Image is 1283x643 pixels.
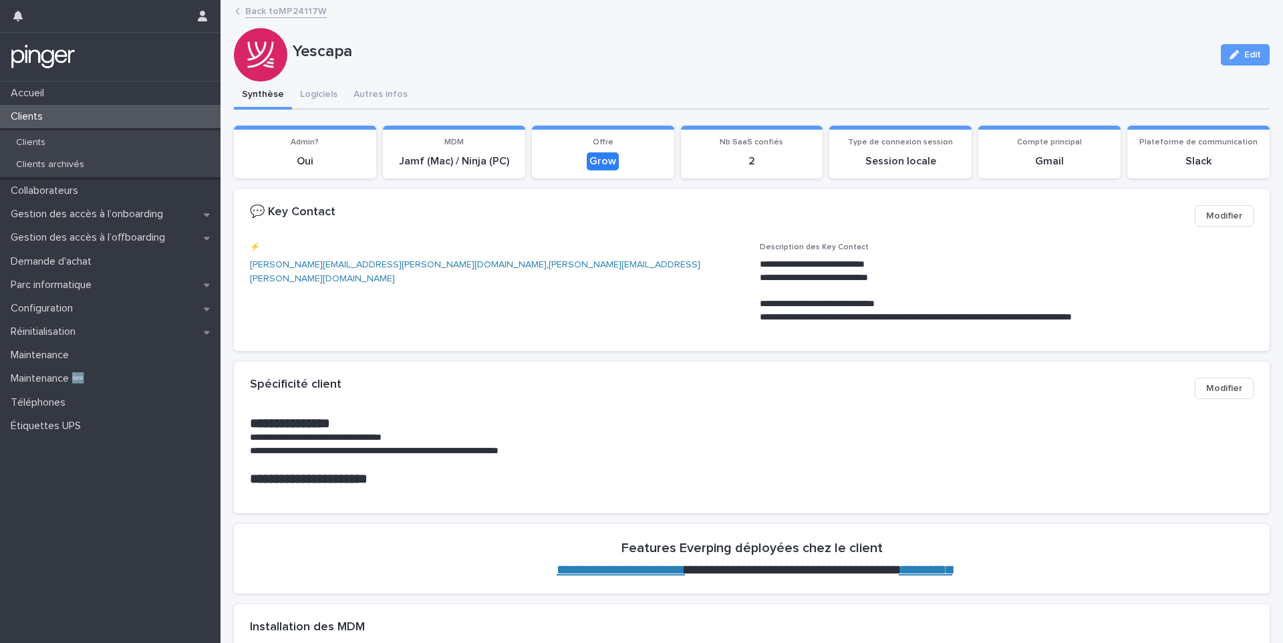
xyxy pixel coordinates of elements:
[587,152,619,170] div: Grow
[5,255,102,268] p: Demande d'achat
[1244,50,1261,59] span: Edit
[5,372,96,385] p: Maintenance 🆕
[837,155,964,168] p: Session locale
[250,378,341,392] h2: Spécificité client
[1206,382,1242,395] span: Modifier
[345,82,416,110] button: Autres infos
[720,138,783,146] span: Nb SaaS confiés
[5,349,80,362] p: Maintenance
[250,620,365,635] h2: Installation des MDM
[1195,205,1254,227] button: Modifier
[5,326,86,338] p: Réinitialisation
[5,279,102,291] p: Parc informatique
[234,82,292,110] button: Synthèse
[986,155,1113,168] p: Gmail
[5,420,92,432] p: Étiquettes UPS
[689,155,815,168] p: 2
[1221,44,1270,66] button: Edit
[5,87,55,100] p: Accueil
[444,138,464,146] span: MDM
[250,260,547,269] a: [PERSON_NAME][EMAIL_ADDRESS][PERSON_NAME][DOMAIN_NAME]
[1135,155,1262,168] p: Slack
[242,155,368,168] p: Oui
[5,159,95,170] p: Clients archivés
[5,184,89,197] p: Collaborateurs
[1017,138,1082,146] span: Compte principal
[5,110,53,123] p: Clients
[593,138,613,146] span: Offre
[5,208,174,221] p: Gestion des accès à l’onboarding
[250,205,335,220] h2: 💬 Key Contact
[760,243,869,251] span: Description des Key Contact
[1139,138,1258,146] span: Plateforme de communication
[1206,209,1242,223] span: Modifier
[5,231,176,244] p: Gestion des accès à l’offboarding
[292,82,345,110] button: Logiciels
[391,155,517,168] p: Jamf (Mac) / Ninja (PC)
[5,137,56,148] p: Clients
[5,396,76,409] p: Téléphones
[250,258,744,286] p: ,
[848,138,953,146] span: Type de connexion session
[293,42,1210,61] p: Yescapa
[250,243,260,251] span: ⚡️
[250,260,700,283] a: [PERSON_NAME][EMAIL_ADDRESS][PERSON_NAME][DOMAIN_NAME]
[1195,378,1254,399] button: Modifier
[5,302,84,315] p: Configuration
[621,540,883,556] h2: Features Everping déployées chez le client
[11,43,76,70] img: mTgBEunGTSyRkCgitkcU
[245,3,327,18] a: Back toMP24117W
[291,138,319,146] span: Admin?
